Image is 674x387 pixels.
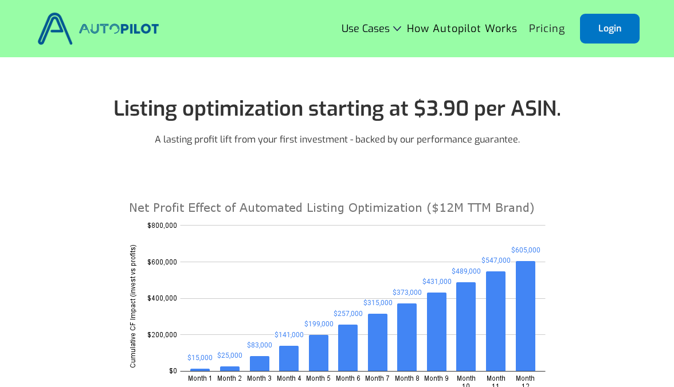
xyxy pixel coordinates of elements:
a: Login [580,14,640,44]
span: Listing optimization starting at $3.90 per ASIN. [113,95,561,123]
a: Pricing [523,18,571,40]
p: A lasting profit lift from your first investment - backed by our performance guarantee. [155,133,520,147]
div: Use Cases [342,23,390,34]
a: How Autopilot Works [401,18,523,40]
img: Icon Rounded Chevron Dark - BRIX Templates [393,26,401,31]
